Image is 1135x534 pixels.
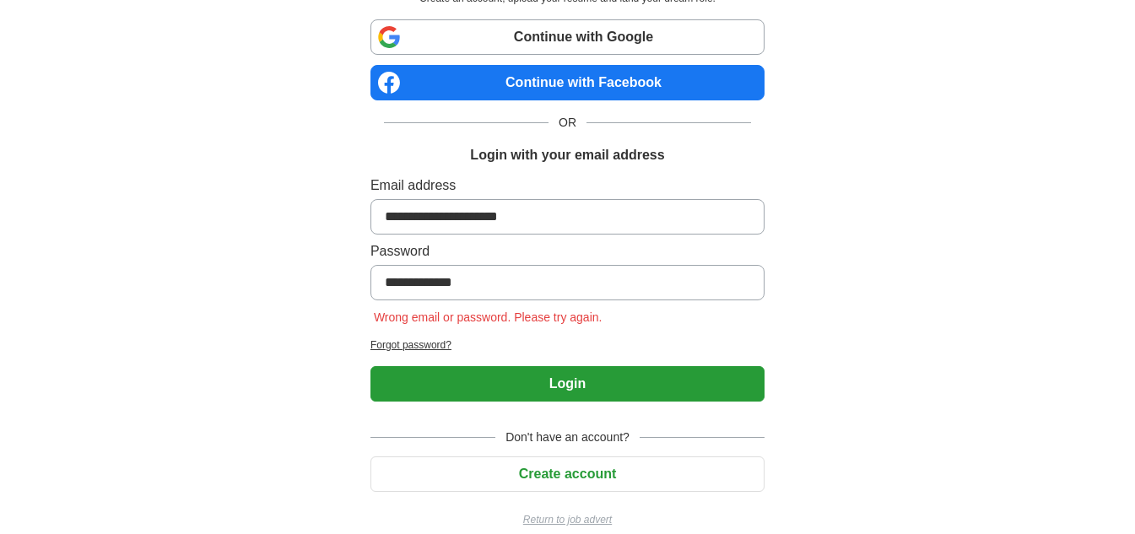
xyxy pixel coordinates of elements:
a: Return to job advert [370,512,765,527]
button: Create account [370,456,765,492]
span: Don't have an account? [495,429,640,446]
a: Continue with Google [370,19,765,55]
label: Email address [370,175,765,196]
h1: Login with your email address [470,145,664,165]
a: Forgot password? [370,337,765,353]
span: OR [549,114,586,132]
a: Continue with Facebook [370,65,765,100]
a: Create account [370,467,765,481]
button: Login [370,366,765,402]
span: Wrong email or password. Please try again. [370,310,606,324]
label: Password [370,241,765,262]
